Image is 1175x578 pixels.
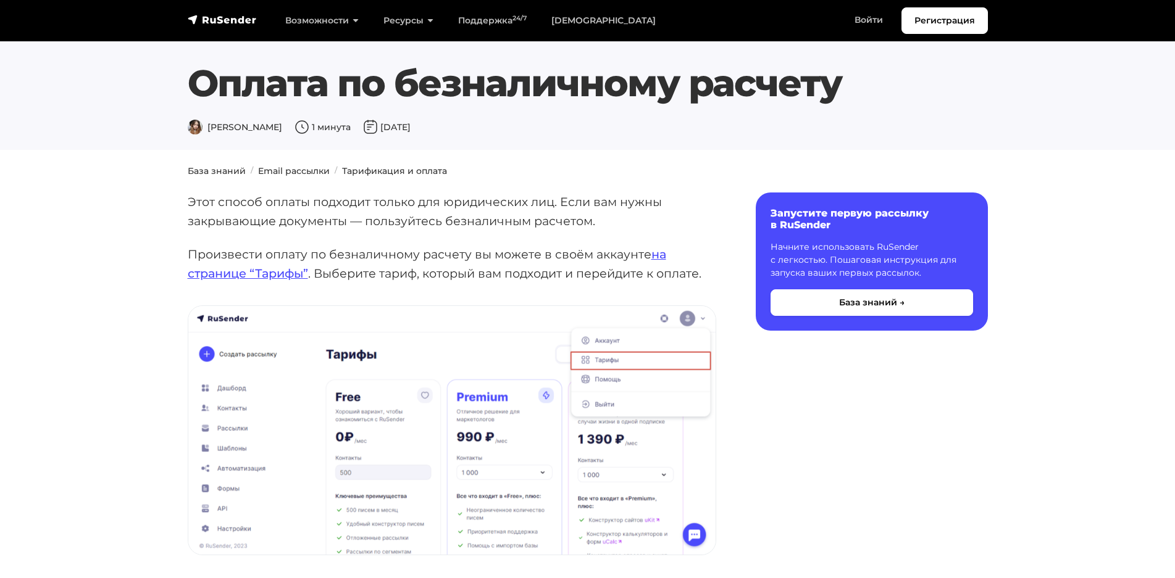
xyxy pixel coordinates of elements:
[371,8,446,33] a: Ресурсы
[771,289,973,316] button: База знаний →
[342,165,447,176] a: Тарификация и оплата
[512,14,527,22] sup: 24/7
[756,192,988,331] a: Запустите первую рассылку в RuSender Начните использовать RuSender с легкостью. Пошаговая инструк...
[842,7,895,33] a: Войти
[771,241,973,279] p: Начните использовать RuSender с легкостью. Пошаговая инструкция для запуска ваших первых рассылок.
[901,7,988,34] a: Регистрация
[188,122,282,133] span: [PERSON_NAME]
[295,120,309,134] img: Время чтения
[771,207,973,231] h6: Запустите первую рассылку в RuSender
[295,122,351,133] span: 1 минута
[188,165,246,176] a: База знаний
[363,122,411,133] span: [DATE]
[188,192,716,230] p: Этот способ оплаты подходит только для юридических лиц. Если вам нужны закрывающие документы — по...
[363,120,378,134] img: Дата публикации
[188,14,257,26] img: RuSender
[188,306,716,555] img: Тарифы в RuSender
[188,61,988,105] h1: Оплата по безналичному расчету
[273,8,371,33] a: Возможности
[258,165,330,176] a: Email рассылки
[180,165,995,178] nav: breadcrumb
[539,8,668,33] a: [DEMOGRAPHIC_DATA]
[446,8,539,33] a: Поддержка24/7
[188,245,716,283] p: Произвести оплату по безналичному расчету вы можете в своём аккаунте . Выберите тариф, который ва...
